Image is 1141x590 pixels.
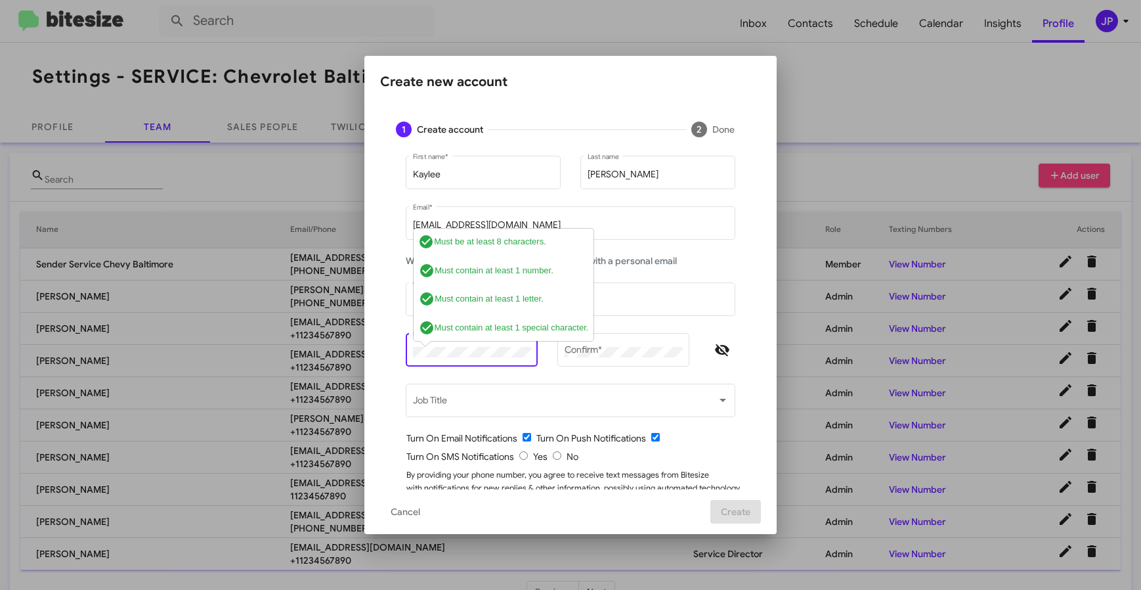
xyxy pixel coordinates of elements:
span: No [567,451,578,463]
i: check_circle [419,263,435,279]
label: Must contain at least 1 special character. [421,320,586,336]
label: Must contain at least 1 letter. [421,291,586,307]
span: Cancel [391,500,420,524]
div: By providing your phone number, you agree to receive text messages from Bitesize with notificatio... [406,468,745,521]
button: Cancel [380,500,431,524]
span: Create [721,500,750,524]
div: Create new account [380,72,761,93]
span: Work email only - you can't log into Bitesize with a personal email [406,255,677,267]
span: Yes [533,451,548,463]
button: Create [710,500,761,524]
span: Turn On SMS Notifications [406,451,514,463]
i: check_circle [418,234,434,250]
input: 23456789 [500,296,729,307]
i: check_circle [419,291,435,307]
input: example@mail.com [413,220,729,231]
input: Example: John [413,170,554,180]
span: Turn On Push Notifications [536,432,646,444]
span: Turn On Email Notifications [406,432,517,444]
button: Hide password [709,337,735,363]
i: check_circle [418,320,434,336]
label: Must be at least 8 characters. [421,234,586,250]
label: Must contain at least 1 number. [421,263,586,279]
input: Example: Wick [588,170,729,180]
